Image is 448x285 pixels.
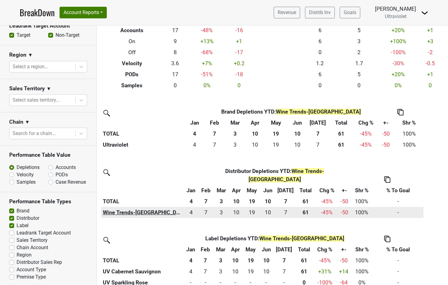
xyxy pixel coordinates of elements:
div: 7 [199,268,211,276]
th: Label Depletions YTD : [198,233,351,244]
th: Jul: activate to sort column ascending [307,117,328,128]
a: Goals [340,7,360,18]
th: 7 [274,255,294,266]
td: +20 % [379,69,418,80]
th: Jun: activate to sort column ascending [260,185,275,196]
td: -30 % [379,58,418,69]
th: Velocity [102,58,162,69]
div: 7 [309,141,326,149]
td: 3.92 [185,139,205,150]
th: Total: activate to sort column ascending [296,185,315,196]
div: 4 [186,141,203,149]
th: 7 [275,196,296,207]
td: 8 [162,47,188,58]
th: 60.500 [296,207,315,218]
a: BreakDown [20,6,55,19]
th: 19 [242,255,259,266]
div: 3 [226,141,244,149]
td: +0.2 [225,58,253,69]
h3: Chain [9,119,23,125]
td: 7.17 [199,207,213,218]
td: 5 [339,69,379,80]
td: 9 [162,36,188,47]
th: Shr %: activate to sort column ascending [351,244,373,255]
th: 61 [328,128,354,139]
th: 4 [183,255,198,266]
div: 4 [185,268,197,276]
th: +-: activate to sort column ascending [377,117,395,128]
td: -16 [225,25,253,36]
td: -50 [336,255,351,266]
th: PODs [102,69,162,80]
img: filter [101,108,111,118]
th: Chg %: activate to sort column ascending [354,117,377,128]
h3: Sales Territory [9,85,45,92]
td: 3 [213,207,229,218]
th: 19 [243,196,260,207]
label: Account Type [17,266,46,273]
th: TOTAL [101,255,183,266]
th: Apr: activate to sort column ascending [245,117,265,128]
a: Revenue [274,7,300,18]
td: -48 % [188,25,225,36]
div: 7 [206,141,223,149]
th: Mar: activate to sort column ascending [213,185,229,196]
th: 10 [229,196,244,207]
td: 100% [395,139,424,150]
th: 7 [307,128,328,139]
div: 7 [277,208,295,216]
td: 6 [300,69,340,80]
label: Brand [17,207,29,215]
td: 7.17 [205,139,225,150]
label: Velocity [17,171,34,178]
td: 1.7 [339,58,379,69]
th: Total: activate to sort column ascending [328,117,354,128]
td: - [373,207,423,218]
th: Feb: activate to sort column ascending [198,244,213,255]
th: Brand Depletions YTD : [205,106,377,117]
td: -45 % [354,139,377,150]
td: 3 [213,266,228,277]
th: 3 [213,196,229,207]
th: Chg %: activate to sort column ascending [314,244,336,255]
td: 1.2 [300,58,340,69]
th: Jul: activate to sort column ascending [274,244,294,255]
th: +-: activate to sort column ascending [336,244,351,255]
td: 18.91 [242,266,259,277]
td: 10.25 [259,266,274,277]
th: +-: activate to sort column ascending [338,185,351,196]
th: Samples [102,80,162,91]
th: Ultraviolet [101,139,185,150]
th: Jul: activate to sort column ascending [275,185,296,196]
th: Distributor Depletions YTD : [199,166,351,185]
h3: Performance Table Types [9,198,87,205]
label: Non-Target [56,32,79,39]
td: 6 [300,25,340,36]
span: ▼ [25,118,30,126]
th: Mar: activate to sort column ascending [213,244,228,255]
td: +20 % [379,25,418,36]
th: 3 [224,128,245,139]
td: -45 % [315,207,338,218]
td: 0 [162,80,188,91]
th: Jan: activate to sort column ascending [185,117,205,128]
td: -100 % [379,47,418,58]
div: 19 [245,208,259,216]
td: 0 [300,80,340,91]
div: 61 [297,208,314,216]
th: 7 [199,196,213,207]
span: Wine Trends-[GEOGRAPHIC_DATA] [276,109,361,115]
div: -50 [379,141,393,149]
div: 19 [244,268,257,276]
td: -17 [225,47,253,58]
td: 0 [418,80,443,91]
th: 61 [296,196,315,207]
img: filter [101,167,111,177]
div: 3 [215,208,228,216]
label: Distributor [17,215,39,222]
span: Wine Trends-[GEOGRAPHIC_DATA] [249,168,324,182]
td: 100% [351,196,373,207]
td: 6 [300,36,340,47]
th: 7 [205,128,225,139]
th: Total: activate to sort column ascending [294,244,314,255]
